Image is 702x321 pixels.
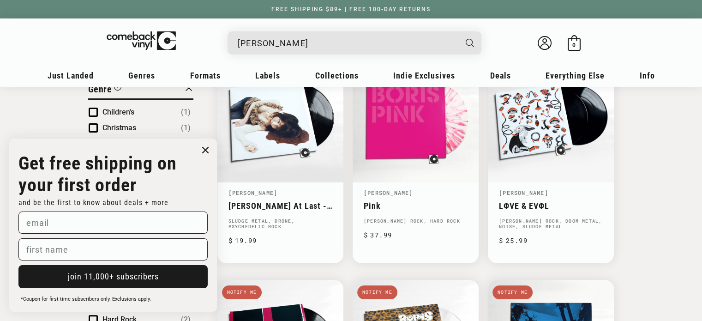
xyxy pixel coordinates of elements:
span: Info [640,71,655,80]
a: [PERSON_NAME] [228,189,278,196]
input: email [18,212,208,234]
input: When autocomplete results are available use up and down arrows to review and enter to select [238,34,456,53]
a: LΦVE & EVΦL [499,201,603,211]
div: Search [228,31,481,55]
a: Pink [364,201,468,211]
span: Indie Exclusives [393,71,455,80]
span: Number of products: (1) [181,107,191,118]
input: first name [18,238,208,260]
span: Children's [102,108,134,116]
a: [PERSON_NAME] [499,189,548,196]
button: join 11,000+ subscribers [18,265,208,288]
span: Genre [88,84,112,95]
span: Everything Else [546,71,605,80]
span: Number of products: (1) [181,122,191,133]
strong: Get free shipping on your first order [18,152,177,196]
span: Labels [255,71,280,80]
span: Collections [315,71,359,80]
a: [PERSON_NAME] [364,189,413,196]
span: Just Landed [48,71,94,80]
button: Close dialog [198,143,212,157]
span: Formats [190,71,221,80]
span: Christmas [102,123,136,132]
a: [PERSON_NAME] At Last -Feedbacker- [228,201,332,211]
span: Genres [128,71,155,80]
button: Search [457,31,482,55]
button: Filter by Genre [88,82,122,98]
span: Deals [490,71,511,80]
span: 0 [572,42,576,48]
span: *Coupon for first-time subscribers only. Exclusions apply. [21,296,151,302]
a: FREE SHIPPING $89+ | FREE 100-DAY RETURNS [262,6,440,12]
span: and be the first to know about deals + more [18,198,168,207]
